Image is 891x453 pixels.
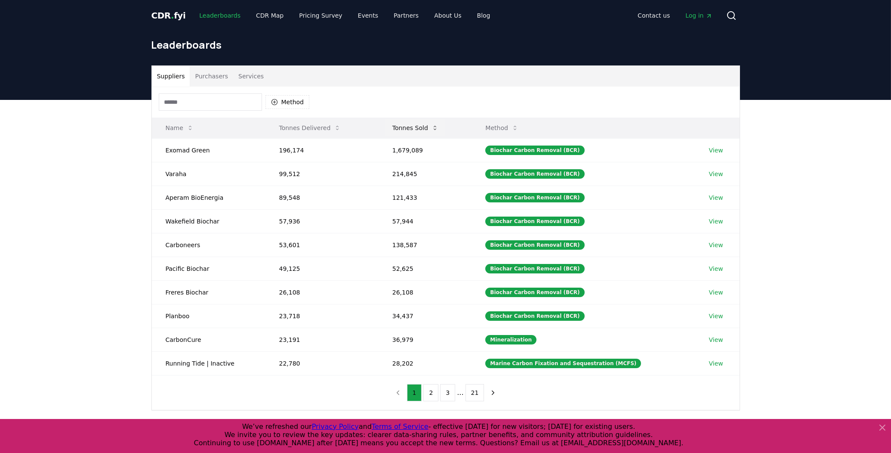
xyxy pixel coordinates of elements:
[485,217,584,226] div: Biochar Carbon Removal (BCR)
[265,95,310,109] button: Method
[485,240,584,250] div: Biochar Carbon Removal (BCR)
[478,119,525,137] button: Method
[152,138,265,162] td: Exomad Green
[709,217,723,226] a: View
[457,388,463,398] li: ...
[171,10,174,21] span: .
[709,170,723,178] a: View
[152,233,265,257] td: Carboneers
[152,162,265,186] td: Varaha
[485,169,584,179] div: Biochar Carbon Removal (BCR)
[249,8,290,23] a: CDR Map
[485,359,641,368] div: Marine Carbon Fixation and Sequestration (MCFS)
[709,335,723,344] a: View
[265,257,379,280] td: 49,125
[265,138,379,162] td: 196,174
[152,280,265,304] td: Freres Biochar
[631,8,719,23] nav: Main
[151,38,740,52] h1: Leaderboards
[152,66,190,87] button: Suppliers
[485,288,584,297] div: Biochar Carbon Removal (BCR)
[265,328,379,351] td: 23,191
[379,186,472,209] td: 121,433
[709,264,723,273] a: View
[709,146,723,155] a: View
[159,119,200,137] button: Name
[152,328,265,351] td: CarbonCure
[265,162,379,186] td: 99,512
[385,119,445,137] button: Tonnes Sold
[265,186,379,209] td: 89,548
[709,288,723,297] a: View
[152,257,265,280] td: Pacific Biochar
[709,193,723,202] a: View
[685,11,712,20] span: Log in
[152,351,265,375] td: Running Tide | Inactive
[379,351,472,375] td: 28,202
[292,8,349,23] a: Pricing Survey
[407,384,422,401] button: 1
[265,233,379,257] td: 53,601
[427,8,468,23] a: About Us
[709,312,723,320] a: View
[152,304,265,328] td: Planboo
[265,351,379,375] td: 22,780
[152,209,265,233] td: Wakefield Biochar
[151,9,186,22] a: CDR.fyi
[423,384,438,401] button: 2
[466,384,484,401] button: 21
[440,384,455,401] button: 3
[233,66,269,87] button: Services
[379,162,472,186] td: 214,845
[152,186,265,209] td: Aperam BioEnergia
[265,209,379,233] td: 57,936
[351,8,385,23] a: Events
[486,384,500,401] button: next page
[485,146,584,155] div: Biochar Carbon Removal (BCR)
[485,193,584,202] div: Biochar Carbon Removal (BCR)
[379,209,472,233] td: 57,944
[379,233,472,257] td: 138,587
[379,280,472,304] td: 26,108
[192,8,497,23] nav: Main
[709,359,723,368] a: View
[379,328,472,351] td: 36,979
[379,304,472,328] td: 34,437
[379,138,472,162] td: 1,679,089
[470,8,497,23] a: Blog
[485,335,536,344] div: Mineralization
[272,119,348,137] button: Tonnes Delivered
[190,66,233,87] button: Purchasers
[631,8,677,23] a: Contact us
[387,8,425,23] a: Partners
[678,8,719,23] a: Log in
[709,241,723,249] a: View
[485,311,584,321] div: Biochar Carbon Removal (BCR)
[151,10,186,21] span: CDR fyi
[485,264,584,273] div: Biochar Carbon Removal (BCR)
[265,280,379,304] td: 26,108
[379,257,472,280] td: 52,625
[192,8,247,23] a: Leaderboards
[265,304,379,328] td: 23,718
